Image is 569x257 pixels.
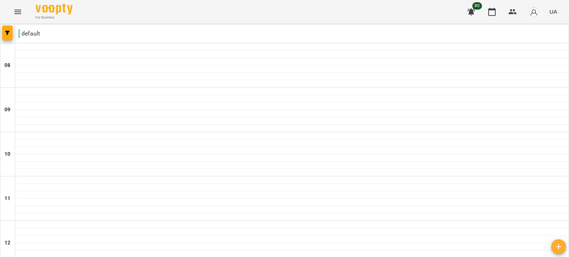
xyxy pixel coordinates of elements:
[4,195,10,203] h6: 11
[4,150,10,158] h6: 10
[551,239,566,254] button: Створити урок
[18,29,40,38] p: default
[4,61,10,70] h6: 08
[36,15,73,20] span: For Business
[4,106,10,114] h6: 09
[549,8,557,16] span: UA
[529,7,539,17] img: avatar_s.png
[36,4,73,14] img: Voopty Logo
[472,2,482,10] span: 80
[4,239,10,247] h6: 12
[546,5,560,18] button: UA
[9,3,27,21] button: Menu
